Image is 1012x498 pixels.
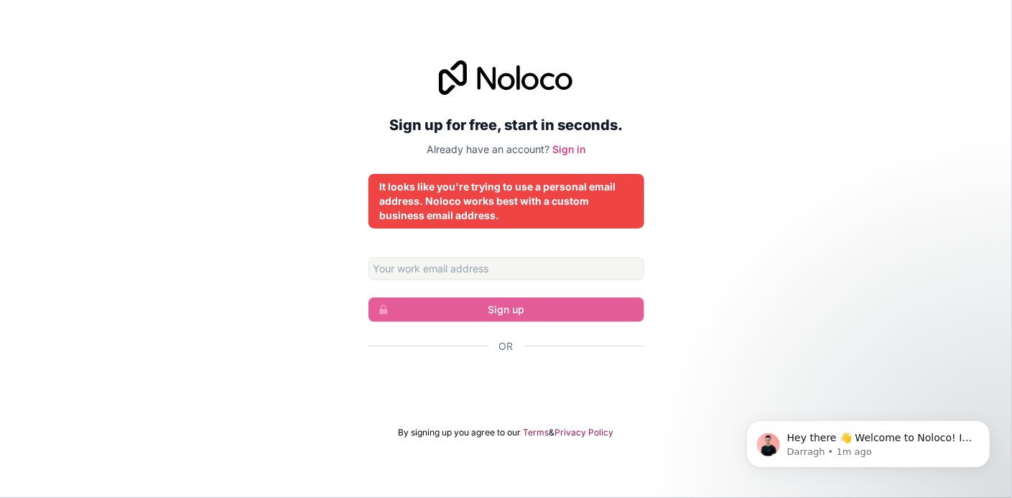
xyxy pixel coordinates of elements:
[399,427,521,438] span: By signing up you agree to our
[368,298,644,322] button: Sign up
[368,112,644,138] h2: Sign up for free, start in seconds.
[549,427,555,438] span: &
[380,180,633,223] div: It looks like you're trying to use a personal email address. Noloco works best with a custom busi...
[524,427,549,438] a: Terms
[427,143,549,155] span: Already have an account?
[552,143,585,155] a: Sign in
[499,339,514,354] span: Or
[368,257,644,280] input: Email address
[361,369,651,401] iframe: Sign in with Google Button
[725,390,1012,491] iframe: Intercom notifications message
[555,427,614,438] a: Privacy Policy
